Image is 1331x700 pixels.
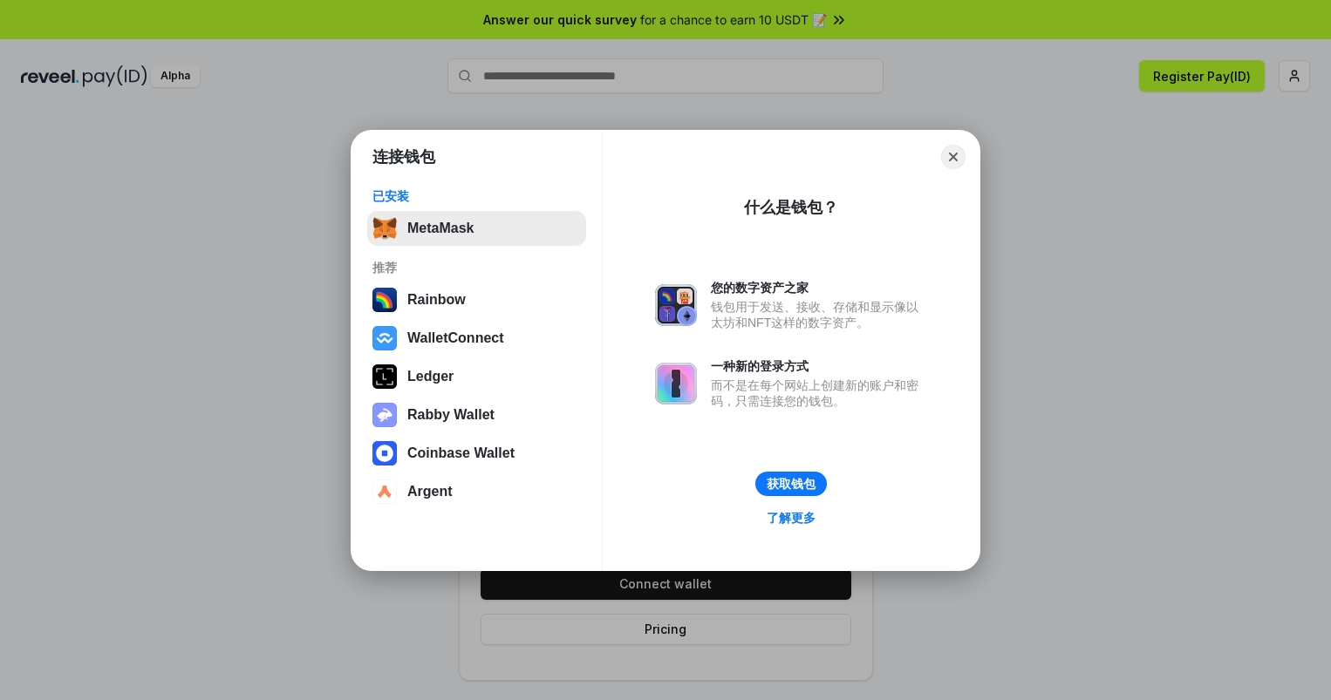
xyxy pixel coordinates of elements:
div: WalletConnect [407,330,504,346]
img: svg+xml,%3Csvg%20width%3D%2228%22%20height%3D%2228%22%20viewBox%3D%220%200%2028%2028%22%20fill%3D... [372,326,397,350]
button: Ledger [367,359,586,394]
img: svg+xml,%3Csvg%20xmlns%3D%22http%3A%2F%2Fwww.w3.org%2F2000%2Fsvg%22%20fill%3D%22none%22%20viewBox... [655,284,697,326]
button: Rabby Wallet [367,398,586,432]
div: 获取钱包 [767,476,816,492]
div: Coinbase Wallet [407,445,515,461]
img: svg+xml,%3Csvg%20xmlns%3D%22http%3A%2F%2Fwww.w3.org%2F2000%2Fsvg%22%20fill%3D%22none%22%20viewBox... [372,403,397,427]
button: 获取钱包 [755,472,827,496]
img: svg+xml,%3Csvg%20width%3D%2228%22%20height%3D%2228%22%20viewBox%3D%220%200%2028%2028%22%20fill%3D... [372,441,397,466]
div: 您的数字资产之家 [711,280,927,296]
div: Ledger [407,369,454,384]
img: svg+xml,%3Csvg%20xmlns%3D%22http%3A%2F%2Fwww.w3.org%2F2000%2Fsvg%22%20fill%3D%22none%22%20viewBox... [655,363,697,404]
button: MetaMask [367,211,586,246]
button: Close [941,145,966,169]
div: 推荐 [372,260,581,275]
div: Rabby Wallet [407,407,495,423]
img: svg+xml,%3Csvg%20xmlns%3D%22http%3A%2F%2Fwww.w3.org%2F2000%2Fsvg%22%20width%3D%2228%22%20height%3... [372,364,397,389]
h1: 连接钱包 [372,146,435,167]
div: 一种新的登录方式 [711,358,927,374]
button: Argent [367,474,586,509]
div: 钱包用于发送、接收、存储和显示像以太坊和NFT这样的数字资产。 [711,299,927,330]
div: Rainbow [407,292,466,308]
div: 什么是钱包？ [744,197,838,218]
div: 而不是在每个网站上创建新的账户和密码，只需连接您的钱包。 [711,377,927,409]
button: Rainbow [367,282,586,317]
div: 了解更多 [767,510,816,526]
img: svg+xml,%3Csvg%20width%3D%22120%22%20height%3D%22120%22%20viewBox%3D%220%200%20120%20120%22%20fil... [372,288,397,312]
button: Coinbase Wallet [367,436,586,471]
a: 了解更多 [756,506,826,529]
button: WalletConnect [367,321,586,356]
img: svg+xml,%3Csvg%20fill%3D%22none%22%20height%3D%2233%22%20viewBox%3D%220%200%2035%2033%22%20width%... [372,216,397,241]
img: svg+xml,%3Csvg%20width%3D%2228%22%20height%3D%2228%22%20viewBox%3D%220%200%2028%2028%22%20fill%3D... [372,479,397,504]
div: MetaMask [407,221,474,236]
div: Argent [407,484,453,500]
div: 已安装 [372,188,581,204]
